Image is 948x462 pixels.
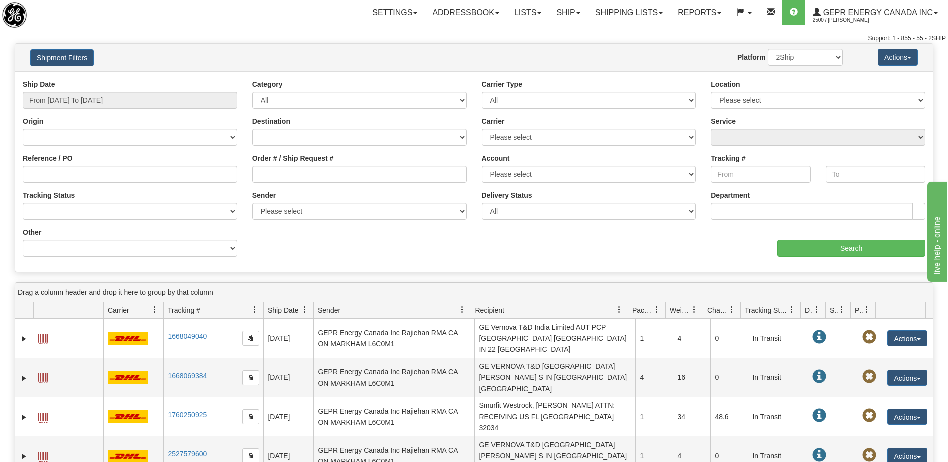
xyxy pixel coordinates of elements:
[710,397,748,436] td: 48.6
[805,305,813,315] span: Delivery Status
[19,451,29,461] a: Expand
[549,0,587,25] a: Ship
[673,319,710,358] td: 4
[146,301,163,318] a: Carrier filter column settings
[635,319,673,358] td: 1
[168,372,207,380] a: 1668069384
[812,330,826,344] span: In Transit
[296,301,313,318] a: Ship Date filter column settings
[2,34,946,43] div: Support: 1 - 855 - 55 - 2SHIP
[805,0,945,25] a: GEPR Energy Canada Inc 2500 / [PERSON_NAME]
[855,305,863,315] span: Pickup Status
[474,319,635,358] td: GE Vernova T&D India Limited AUT PCP [GEOGRAPHIC_DATA] [GEOGRAPHIC_DATA] IN 22 [GEOGRAPHIC_DATA]
[833,301,850,318] a: Shipment Issues filter column settings
[318,305,340,315] span: Sender
[30,49,94,66] button: Shipment Filters
[19,412,29,422] a: Expand
[108,410,148,423] img: 7 - DHL_Worldwide
[632,305,653,315] span: Packages
[673,397,710,436] td: 34
[707,305,728,315] span: Charge
[475,305,504,315] span: Recipient
[108,371,148,384] img: 7 - DHL_Worldwide
[710,319,748,358] td: 0
[745,305,788,315] span: Tracking Status
[648,301,665,318] a: Packages filter column settings
[821,8,933,17] span: GEPR Energy Canada Inc
[808,301,825,318] a: Delivery Status filter column settings
[887,409,927,425] button: Actions
[748,319,808,358] td: In Transit
[812,370,826,384] span: In Transit
[19,373,29,383] a: Expand
[252,190,276,200] label: Sender
[482,79,522,89] label: Carrier Type
[19,334,29,344] a: Expand
[748,358,808,397] td: In Transit
[826,166,925,183] input: To
[252,153,334,163] label: Order # / Ship Request #
[862,330,876,344] span: Pickup Not Assigned
[737,52,766,62] label: Platform
[673,358,710,397] td: 16
[783,301,800,318] a: Tracking Status filter column settings
[611,301,628,318] a: Recipient filter column settings
[670,0,729,25] a: Reports
[670,305,691,315] span: Weight
[38,330,48,346] a: Label
[23,227,41,237] label: Other
[482,116,505,126] label: Carrier
[711,116,736,126] label: Service
[38,408,48,424] a: Label
[830,305,838,315] span: Shipment Issues
[858,301,875,318] a: Pickup Status filter column settings
[108,305,129,315] span: Carrier
[7,6,92,18] div: live help - online
[23,153,73,163] label: Reference / PO
[474,358,635,397] td: GE VERNOVA T&D [GEOGRAPHIC_DATA] [PERSON_NAME] S IN [GEOGRAPHIC_DATA] [GEOGRAPHIC_DATA]
[168,332,207,340] a: 1668049040
[242,370,259,385] button: Copy to clipboard
[878,49,918,66] button: Actions
[635,397,673,436] td: 1
[15,283,933,302] div: grid grouping header
[246,301,263,318] a: Tracking # filter column settings
[23,190,75,200] label: Tracking Status
[108,332,148,345] img: 7 - DHL_Worldwide
[242,409,259,424] button: Copy to clipboard
[482,153,510,163] label: Account
[268,305,298,315] span: Ship Date
[365,0,425,25] a: Settings
[482,190,532,200] label: Delivery Status
[168,305,200,315] span: Tracking #
[710,358,748,397] td: 0
[812,409,826,423] span: In Transit
[263,397,313,436] td: [DATE]
[242,331,259,346] button: Copy to clipboard
[474,397,635,436] td: Smurfit Westrock, [PERSON_NAME] ATTN: RECEIVING US FL [GEOGRAPHIC_DATA] 32034
[23,79,55,89] label: Ship Date
[887,330,927,346] button: Actions
[425,0,507,25] a: Addressbook
[168,411,207,419] a: 1760250925
[925,180,947,282] iframe: chat widget
[168,450,207,458] a: 2527579600
[862,370,876,384] span: Pickup Not Assigned
[454,301,471,318] a: Sender filter column settings
[686,301,703,318] a: Weight filter column settings
[723,301,740,318] a: Charge filter column settings
[313,358,474,397] td: GEPR Energy Canada Inc Rajiehan RMA CA ON MARKHAM L6C0M1
[813,15,888,25] span: 2500 / [PERSON_NAME]
[862,409,876,423] span: Pickup Not Assigned
[748,397,808,436] td: In Transit
[313,397,474,436] td: GEPR Energy Canada Inc Rajiehan RMA CA ON MARKHAM L6C0M1
[588,0,670,25] a: Shipping lists
[38,369,48,385] a: Label
[252,79,283,89] label: Category
[252,116,290,126] label: Destination
[711,79,740,89] label: Location
[2,2,27,28] img: logo2500.jpg
[711,166,810,183] input: From
[313,319,474,358] td: GEPR Energy Canada Inc Rajiehan RMA CA ON MARKHAM L6C0M1
[711,153,745,163] label: Tracking #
